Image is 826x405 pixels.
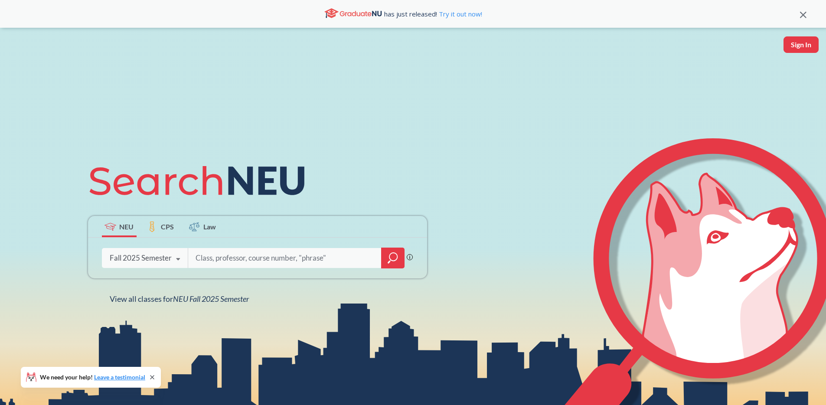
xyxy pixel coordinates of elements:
[173,294,249,304] span: NEU Fall 2025 Semester
[9,36,29,63] img: sandbox logo
[437,10,482,18] a: Try it out now!
[119,222,134,232] span: NEU
[110,294,249,304] span: View all classes for
[161,222,174,232] span: CPS
[195,249,375,267] input: Class, professor, course number, "phrase"
[384,9,482,19] span: has just released!
[94,373,145,381] a: Leave a testimonial
[784,36,819,53] button: Sign In
[9,36,29,65] a: sandbox logo
[110,253,172,263] div: Fall 2025 Semester
[381,248,405,268] div: magnifying glass
[203,222,216,232] span: Law
[388,252,398,264] svg: magnifying glass
[40,374,145,380] span: We need your help!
